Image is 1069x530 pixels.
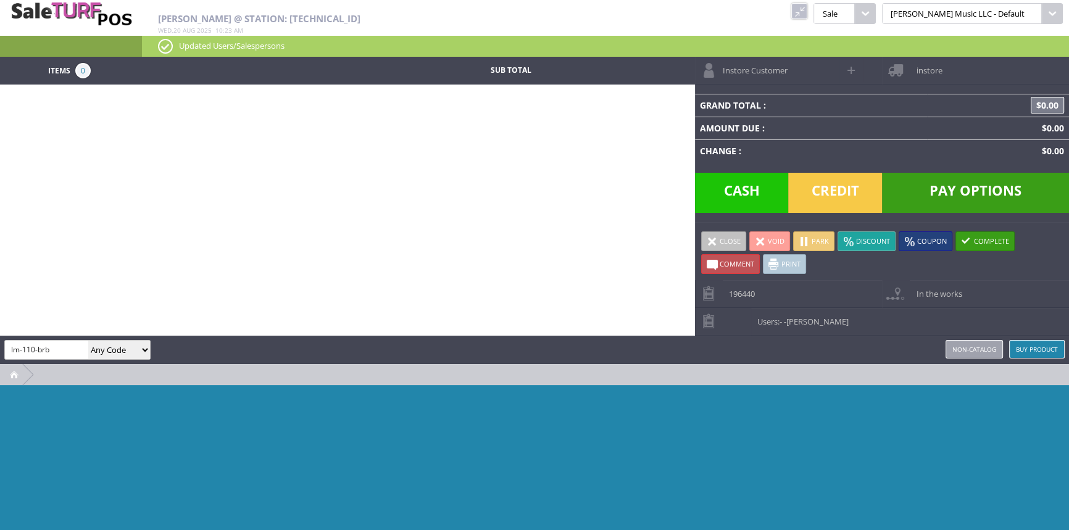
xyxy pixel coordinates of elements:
[788,173,882,213] span: Credit
[1037,145,1064,157] span: $0.00
[751,308,849,327] span: Users:
[225,26,232,35] span: 23
[749,231,790,251] a: Void
[723,280,755,299] span: 196440
[763,254,806,274] a: Print
[234,26,243,35] span: am
[695,173,789,213] span: Cash
[720,259,754,268] span: Comment
[417,63,604,78] td: Sub Total
[173,26,181,35] span: 20
[695,94,928,117] td: Grand Total :
[1037,122,1064,134] span: $0.00
[215,26,223,35] span: 10
[780,316,782,327] span: -
[793,231,834,251] a: Park
[1031,97,1064,114] span: $0.00
[813,3,854,24] span: Sale
[695,117,928,139] td: Amount Due :
[955,231,1015,251] a: Complete
[717,57,788,76] span: Instore Customer
[910,280,962,299] span: In the works
[75,63,91,78] span: 0
[701,231,746,251] a: Close
[899,231,952,251] a: Coupon
[784,316,849,327] span: -[PERSON_NAME]
[882,173,1069,213] span: Pay Options
[882,3,1042,24] span: [PERSON_NAME] Music LLC - Default
[158,26,172,35] span: Wed
[695,139,928,162] td: Change :
[48,63,70,77] span: Items
[158,14,693,24] h2: [PERSON_NAME] @ Station: [TECHNICAL_ID]
[5,341,88,358] input: Search
[838,231,896,251] a: Discount
[158,39,1053,52] p: Updated Users/Salespersons
[910,57,942,76] span: instore
[1009,340,1065,358] a: Buy Product
[197,26,212,35] span: 2025
[158,26,243,35] span: , :
[946,340,1003,358] a: Non-catalog
[183,26,195,35] span: Aug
